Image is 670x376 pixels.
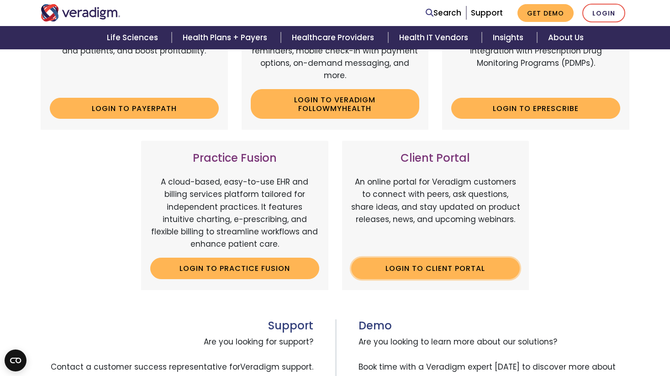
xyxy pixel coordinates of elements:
a: Search [426,7,461,19]
a: Health Plans + Payers [172,26,281,49]
a: Login to Veradigm FollowMyHealth [251,89,420,119]
a: Insights [482,26,537,49]
a: Login to Practice Fusion [150,258,319,279]
h3: Practice Fusion [150,152,319,165]
p: An online portal for Veradigm customers to connect with peers, ask questions, share ideas, and st... [351,176,520,250]
h3: Client Portal [351,152,520,165]
a: Login to Client Portal [351,258,520,279]
span: Veradigm support. [240,361,313,372]
a: Life Sciences [96,26,172,49]
a: Login [582,4,625,22]
a: About Us [537,26,595,49]
a: Login to ePrescribe [451,98,620,119]
h3: Demo [359,319,630,333]
img: Veradigm logo [41,4,121,21]
a: Get Demo [517,4,574,22]
a: Healthcare Providers [281,26,388,49]
p: A cloud-based, easy-to-use EHR and billing services platform tailored for independent practices. ... [150,176,319,250]
h3: Support [41,319,313,333]
a: Health IT Vendors [388,26,482,49]
button: Open CMP widget [5,350,26,371]
a: Support [471,7,503,18]
a: Login to Payerpath [50,98,219,119]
